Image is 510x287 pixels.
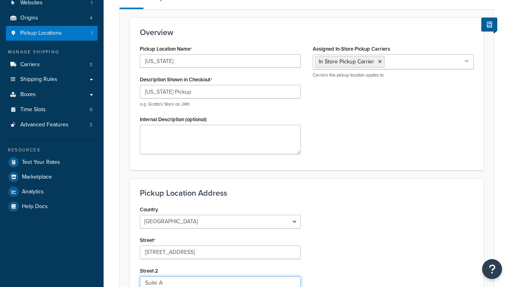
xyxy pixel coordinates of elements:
li: Origins [6,11,98,26]
a: Time Slots0 [6,102,98,117]
a: Analytics [6,185,98,199]
span: 4 [90,15,92,22]
span: Origins [20,15,38,22]
p: Carriers this pickup location applies to [313,72,474,78]
li: Advanced Features [6,118,98,132]
span: Analytics [22,189,44,195]
span: Pickup Locations [20,30,62,37]
a: Boxes [6,87,98,102]
li: Pickup Locations [6,26,98,41]
span: Boxes [20,91,36,98]
h3: Pickup Location Address [140,189,474,197]
span: 3 [90,122,92,128]
span: Marketplace [22,174,52,181]
p: e.g. Grotto's Store on 24th [140,101,301,107]
span: Help Docs [22,203,48,210]
span: Carriers [20,61,40,68]
span: In Store Pickup Carrier [319,57,374,66]
div: Resources [6,147,98,153]
a: Origins4 [6,11,98,26]
label: Street [140,237,156,244]
h3: Overview [140,28,474,37]
li: Carriers [6,57,98,72]
label: Street 2 [140,268,158,274]
button: Show Help Docs [481,18,497,31]
a: Carriers3 [6,57,98,72]
span: Test Your Rates [22,159,60,166]
span: 0 [90,106,92,113]
label: Assigned In-Store Pickup Carriers [313,46,390,52]
label: Internal Description (optional) [140,116,207,122]
label: Description Shown in Checkout [140,77,212,83]
div: Manage Shipping [6,49,98,55]
li: Time Slots [6,102,98,117]
span: Shipping Rules [20,76,57,83]
label: Country [140,206,158,212]
button: Open Resource Center [482,259,502,279]
a: Advanced Features3 [6,118,98,132]
a: Marketplace [6,170,98,184]
span: Time Slots [20,106,46,113]
a: Shipping Rules [6,72,98,87]
a: Pickup Locations1 [6,26,98,41]
label: Pickup Location Name [140,46,192,52]
a: Test Your Rates [6,155,98,169]
a: Help Docs [6,199,98,214]
span: 1 [91,30,92,37]
span: 3 [90,61,92,68]
span: Advanced Features [20,122,69,128]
